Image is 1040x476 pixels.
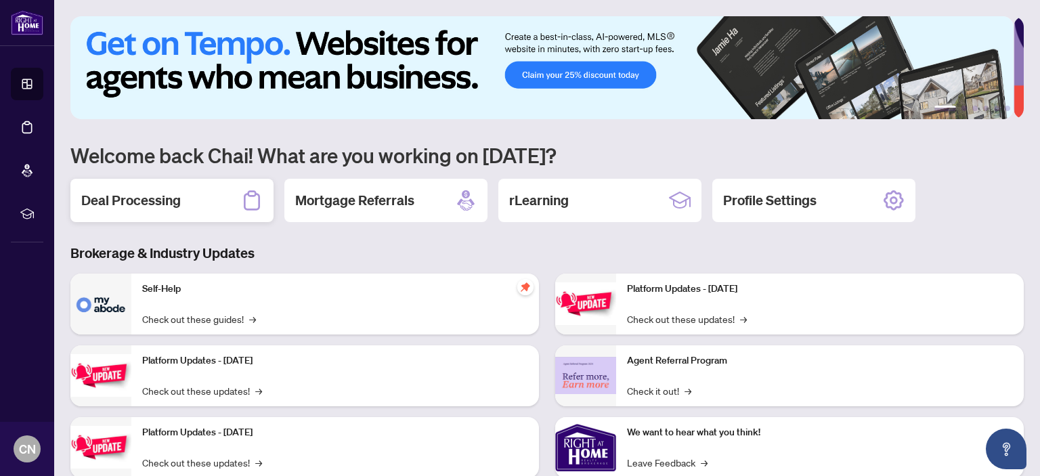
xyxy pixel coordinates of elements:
[295,191,414,210] h2: Mortgage Referrals
[142,282,528,297] p: Self-Help
[142,455,262,470] a: Check out these updates!→
[627,383,691,398] a: Check it out!→
[685,383,691,398] span: →
[517,279,534,295] span: pushpin
[986,429,1026,469] button: Open asap
[972,106,978,111] button: 3
[255,455,262,470] span: →
[934,106,956,111] button: 1
[994,106,999,111] button: 5
[983,106,989,111] button: 4
[11,10,43,35] img: logo
[142,311,256,326] a: Check out these guides!→
[70,426,131,469] img: Platform Updates - July 21, 2025
[961,106,967,111] button: 2
[723,191,817,210] h2: Profile Settings
[627,353,1013,368] p: Agent Referral Program
[701,455,708,470] span: →
[555,357,616,394] img: Agent Referral Program
[19,439,36,458] span: CN
[249,311,256,326] span: →
[142,353,528,368] p: Platform Updates - [DATE]
[627,282,1013,297] p: Platform Updates - [DATE]
[555,282,616,325] img: Platform Updates - June 23, 2025
[509,191,569,210] h2: rLearning
[740,311,747,326] span: →
[81,191,181,210] h2: Deal Processing
[70,142,1024,168] h1: Welcome back Chai! What are you working on [DATE]?
[627,425,1013,440] p: We want to hear what you think!
[70,16,1014,119] img: Slide 0
[627,455,708,470] a: Leave Feedback→
[70,244,1024,263] h3: Brokerage & Industry Updates
[142,425,528,440] p: Platform Updates - [DATE]
[70,354,131,397] img: Platform Updates - September 16, 2025
[70,274,131,334] img: Self-Help
[142,383,262,398] a: Check out these updates!→
[1005,106,1010,111] button: 6
[255,383,262,398] span: →
[627,311,747,326] a: Check out these updates!→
